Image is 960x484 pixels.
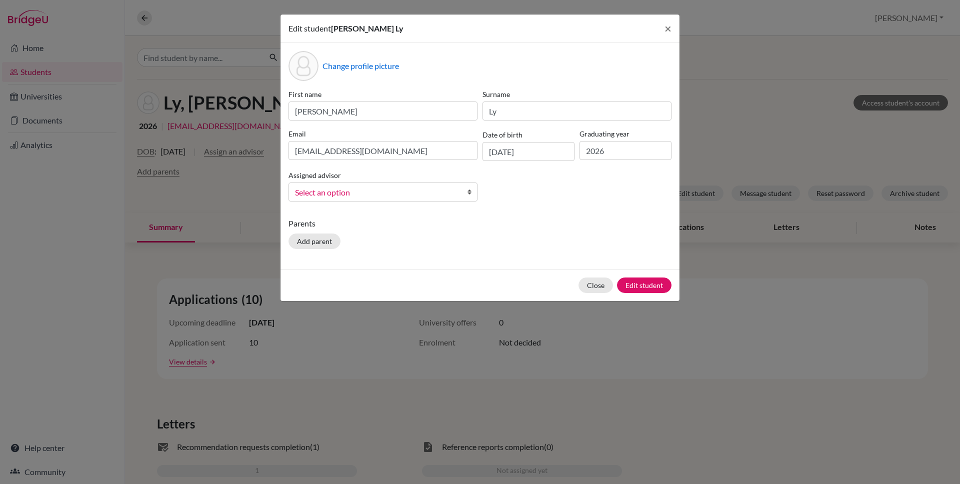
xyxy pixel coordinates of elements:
[288,51,318,81] div: Profile picture
[617,277,671,293] button: Edit student
[288,217,671,229] p: Parents
[331,23,403,33] span: [PERSON_NAME] Ly
[578,277,613,293] button: Close
[482,129,522,140] label: Date of birth
[288,89,477,99] label: First name
[482,89,671,99] label: Surname
[295,186,458,199] span: Select an option
[664,21,671,35] span: ×
[656,14,679,42] button: Close
[288,23,331,33] span: Edit student
[579,128,671,139] label: Graduating year
[288,170,341,180] label: Assigned advisor
[288,128,477,139] label: Email
[482,142,574,161] input: dd/mm/yyyy
[288,233,340,249] button: Add parent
